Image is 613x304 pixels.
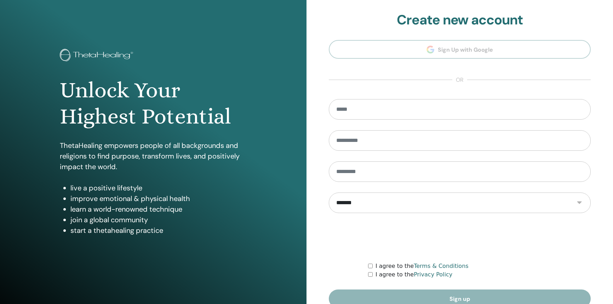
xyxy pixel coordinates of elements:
[60,140,246,172] p: ThetaHealing empowers people of all backgrounds and religions to find purpose, transform lives, a...
[414,271,452,278] a: Privacy Policy
[376,262,469,270] label: I agree to the
[414,263,468,269] a: Terms & Conditions
[452,76,467,84] span: or
[329,12,591,28] h2: Create new account
[70,183,246,193] li: live a positive lifestyle
[70,214,246,225] li: join a global community
[70,193,246,204] li: improve emotional & physical health
[406,224,514,251] iframe: reCAPTCHA
[70,204,246,214] li: learn a world-renowned technique
[70,225,246,236] li: start a thetahealing practice
[376,270,452,279] label: I agree to the
[60,77,246,130] h1: Unlock Your Highest Potential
